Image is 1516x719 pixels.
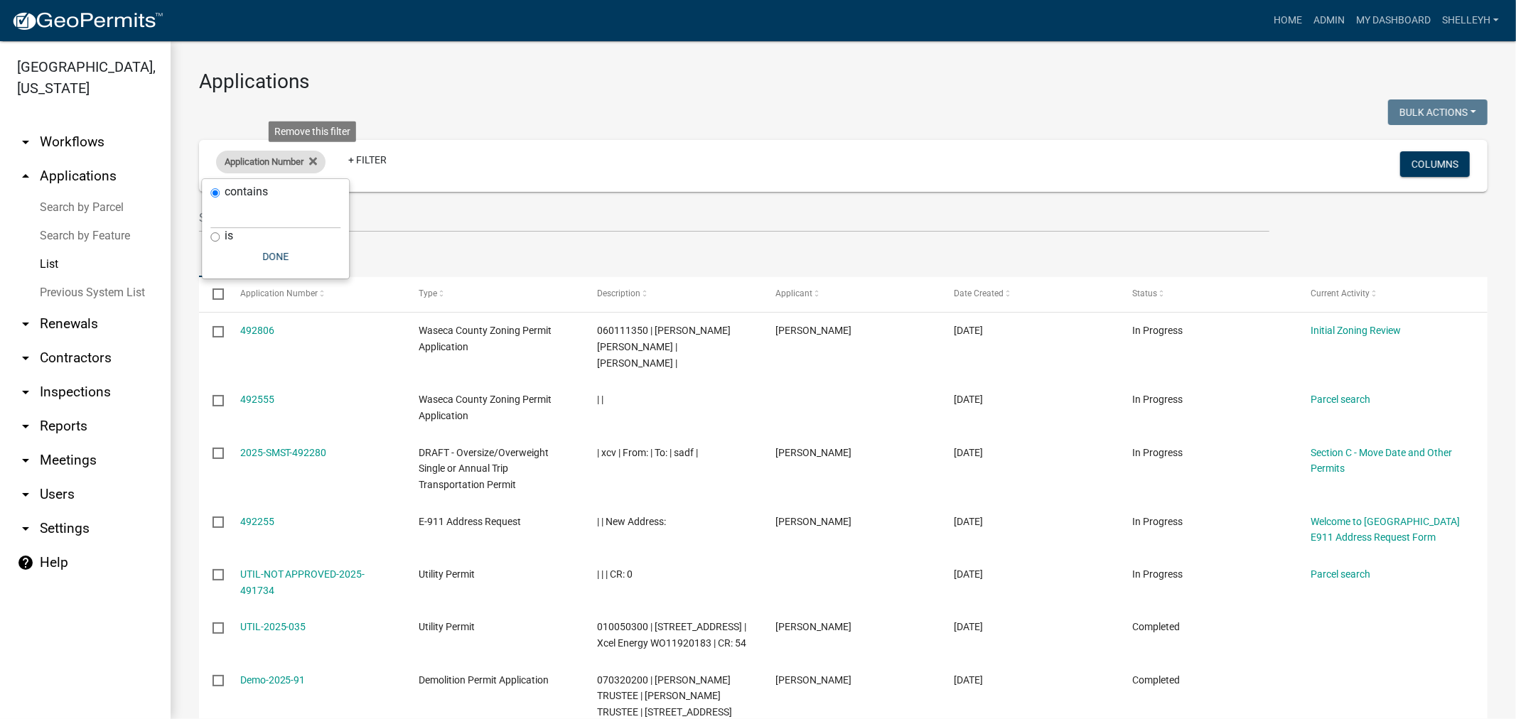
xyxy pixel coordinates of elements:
span: In Progress [1132,447,1183,458]
i: help [17,554,34,571]
span: 10/15/2025 [954,325,983,336]
i: arrow_drop_down [17,350,34,367]
div: Remove this filter [269,121,356,142]
datatable-header-cell: Application Number [226,277,404,311]
span: In Progress [1132,394,1183,405]
span: Current Activity [1311,288,1370,298]
span: Utility Permit [419,621,475,632]
i: arrow_drop_down [17,418,34,435]
datatable-header-cell: Status [1119,277,1297,311]
span: 10/10/2025 [954,674,983,686]
a: Parcel search [1311,568,1370,580]
a: 2025-SMST-492280 [240,447,327,458]
datatable-header-cell: Applicant [762,277,940,311]
a: 492555 [240,394,274,405]
datatable-header-cell: Description [584,277,762,311]
span: Application Number [225,156,303,167]
a: + Filter [337,147,398,173]
a: Home [1268,7,1308,34]
i: arrow_drop_down [17,384,34,401]
i: arrow_drop_down [17,486,34,503]
span: DRAFT - Oversize/Overweight Single or Annual Trip Transportation Permit [419,447,549,491]
button: Done [210,244,340,269]
button: Bulk Actions [1388,99,1488,125]
span: 070320200 | NIEL E BERG TRUSTEE | RANAE L BERG TRUSTEE | 13821 200TH AVE [597,674,732,718]
a: UTIL-NOT APPROVED-2025-491734 [240,568,365,596]
span: 010050300 | 1589 370TH AVE | Xcel Energy WO11920183 | CR: 54 [597,621,746,649]
a: Admin [1308,7,1350,34]
a: Data [199,232,240,278]
span: Type [419,288,437,298]
span: Completed [1132,674,1180,686]
a: Initial Zoning Review [1311,325,1401,336]
a: Welcome to [GEOGRAPHIC_DATA] E911 Address Request Form [1311,516,1460,544]
datatable-header-cell: Select [199,277,226,311]
span: Demolition Permit Application [419,674,549,686]
a: UTIL-2025-035 [240,621,306,632]
datatable-header-cell: Type [404,277,583,311]
span: 060111350 | MARY MICHELE-BAUMANN EMERSON | ROBERT CLAIRE EMERSON JR | [597,325,731,369]
span: 10/14/2025 [954,516,983,527]
a: My Dashboard [1350,7,1436,34]
span: Description [597,288,640,298]
span: Completed [1132,621,1180,632]
span: 10/14/2025 [954,447,983,458]
span: Status [1132,288,1157,298]
span: Date Created [954,288,1004,298]
button: Columns [1400,151,1470,177]
span: | | New Address: [597,516,666,527]
i: arrow_drop_down [17,134,34,151]
a: Demo-2025-91 [240,674,306,686]
i: arrow_drop_down [17,315,34,333]
input: Search for applications [199,203,1269,232]
label: contains [225,186,268,198]
a: 492806 [240,325,274,336]
span: | | [597,394,603,405]
span: Application Number [240,288,318,298]
span: Waseca County Zoning Permit Application [419,394,552,421]
span: In Progress [1132,568,1183,580]
a: Section C - Move Date and Other Permits [1311,447,1452,475]
label: is [225,230,233,242]
span: In Progress [1132,516,1183,527]
span: Deborah A. Grosko [775,621,851,632]
span: | xcv | From: | To: | sadf | [597,447,698,458]
a: 492255 [240,516,274,527]
span: E-911 Address Request [419,516,521,527]
span: | | | CR: 0 [597,568,633,580]
i: arrow_drop_down [17,452,34,469]
a: shelleyh [1436,7,1505,34]
span: In Progress [1132,325,1183,336]
span: Robert Emerson [775,325,851,336]
span: 10/14/2025 [954,394,983,405]
i: arrow_drop_down [17,520,34,537]
span: Steven Mickelson [775,516,851,527]
span: 10/13/2025 [954,568,983,580]
span: Josh [775,447,851,458]
span: Utility Permit [419,568,475,580]
datatable-header-cell: Date Created [940,277,1119,311]
span: Applicant [775,288,812,298]
span: Ranae Berg [775,674,851,686]
i: arrow_drop_up [17,168,34,185]
span: 10/12/2025 [954,621,983,632]
a: Parcel search [1311,394,1370,405]
h3: Applications [199,70,1488,94]
span: Waseca County Zoning Permit Application [419,325,552,352]
datatable-header-cell: Current Activity [1297,277,1475,311]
